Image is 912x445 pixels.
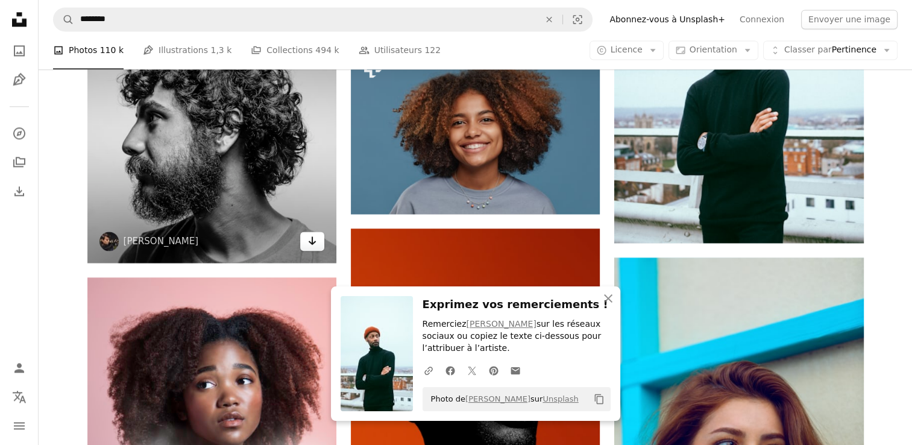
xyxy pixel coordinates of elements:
a: Partager par mail [505,358,526,382]
a: Homme debout près du balcon [614,66,863,77]
a: Historique de téléchargement [7,179,31,203]
span: 494 k [315,44,339,57]
a: Télécharger [300,232,324,251]
img: Photo en niveaux de gris d’un homme [87,13,336,262]
img: Portrait de face d’une jeune femme afro-américaine aux cheveux bouclés naturels souriant joyeusem... [351,48,600,213]
a: Une femme avec un afro regarde la caméra [87,396,336,407]
a: Illustrations 1,3 k [143,31,231,70]
span: Classer par [784,45,832,55]
a: Portrait de face d’une jeune femme afro-américaine aux cheveux bouclés naturels souriant joyeusem... [351,125,600,136]
a: Connexion [732,10,791,29]
button: Langue [7,385,31,409]
button: Classer parPertinence [763,41,898,60]
a: [PERSON_NAME] [124,235,199,247]
h3: Exprimez vos remerciements ! [423,296,611,314]
a: Connexion / S’inscrire [7,356,31,380]
a: Partagez-leTwitter [461,358,483,382]
form: Rechercher des visuels sur tout le site [53,7,593,31]
a: Utilisateurs 122 [359,31,441,70]
a: Explorer [7,121,31,145]
a: Illustrations [7,68,31,92]
span: 122 [424,44,441,57]
button: Recherche de visuels [563,8,592,31]
span: Licence [611,45,643,55]
button: Copier dans le presse-papier [589,389,609,409]
a: Photo en niveaux de gris d’un homme [87,133,336,144]
button: Envoyer une image [801,10,898,29]
a: Photos [7,39,31,63]
span: Pertinence [784,45,876,57]
a: Unsplash [542,394,578,403]
a: [PERSON_NAME] [466,319,536,329]
img: Accéder au profil de César Rincón [99,232,119,251]
button: Licence [590,41,664,60]
span: 1,3 k [210,44,231,57]
a: Partagez-lePinterest [483,358,505,382]
a: Accueil — Unsplash [7,7,31,34]
a: Abonnez-vous à Unsplash+ [602,10,732,29]
button: Rechercher sur Unsplash [54,8,74,31]
a: Collections [7,150,31,174]
a: Collections 494 k [251,31,339,70]
p: Remerciez sur les réseaux sociaux ou copiez le texte ci-dessous pour l’attribuer à l’artiste. [423,318,611,355]
button: Orientation [668,41,758,60]
button: Effacer [536,8,562,31]
span: Photo de sur [425,390,579,409]
a: [PERSON_NAME] [465,394,530,403]
button: Menu [7,414,31,438]
span: Orientation [690,45,737,55]
a: Partagez-leFacebook [439,358,461,382]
